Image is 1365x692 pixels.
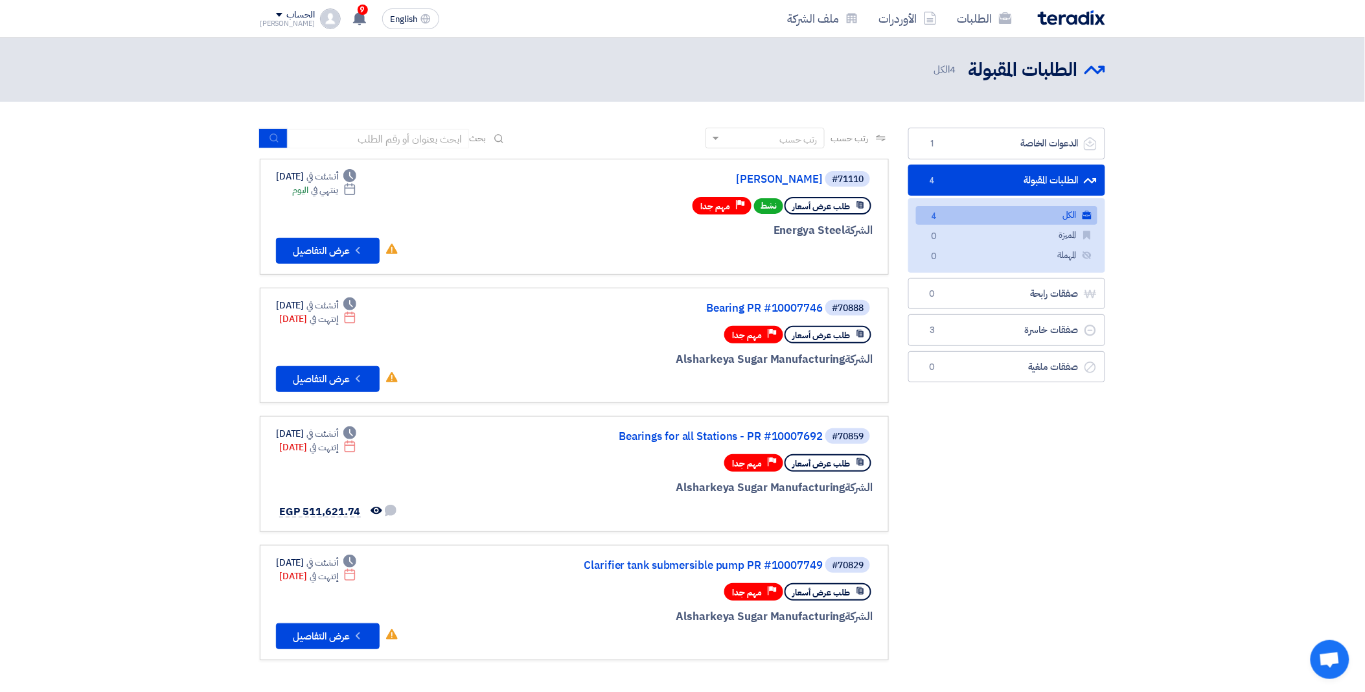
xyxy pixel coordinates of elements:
span: ينتهي في [311,183,338,197]
span: 4 [924,174,940,187]
button: عرض التفاصيل [276,238,380,264]
span: الشركة [845,351,873,367]
span: 9 [358,5,368,15]
span: 0 [926,250,942,264]
a: المميزة [916,226,1097,245]
div: #70859 [832,432,864,441]
span: 4 [926,210,942,224]
span: مهم جدا [732,329,762,341]
span: طلب عرض أسعار [792,329,850,341]
div: Energya Steel [561,222,873,239]
div: [DATE] [276,170,356,183]
img: profile_test.png [320,8,341,29]
div: #70888 [832,304,864,313]
a: Bearings for all Stations - PR #10007692 [564,431,823,443]
a: الطلبات [947,3,1022,34]
span: إنتهت في [310,570,338,583]
div: #70829 [832,561,864,570]
span: 0 [926,230,942,244]
a: ملف الشركة [777,3,869,34]
div: [DATE] [279,441,356,454]
div: اليوم [292,183,356,197]
a: الكل [916,206,1097,225]
span: 3 [924,324,940,337]
span: أنشئت في [306,556,338,570]
span: رتب حسب [831,132,868,145]
a: Bearing PR #10007746 [564,303,823,314]
div: Alsharkeya Sugar Manufacturing [561,479,873,496]
span: أنشئت في [306,299,338,312]
div: [PERSON_NAME] [260,20,315,27]
div: رتب حسب [780,133,818,146]
span: 0 [924,288,940,301]
div: [DATE] [279,570,356,583]
span: طلب عرض أسعار [792,586,850,599]
div: الحساب [286,10,314,21]
a: الدعوات الخاصة1 [908,128,1105,159]
a: صفقات رابحة0 [908,278,1105,310]
span: English [391,15,418,24]
div: #71110 [832,175,864,184]
span: 4 [950,62,956,76]
a: صفقات ملغية0 [908,351,1105,383]
div: [DATE] [276,427,356,441]
div: [DATE] [276,299,356,312]
span: إنتهت في [310,312,338,326]
img: Teradix logo [1038,10,1105,25]
span: أنشئت في [306,170,338,183]
button: عرض التفاصيل [276,366,380,392]
span: مهم جدا [732,586,762,599]
span: مهم جدا [700,200,730,213]
div: Alsharkeya Sugar Manufacturing [561,351,873,368]
a: صفقات خاسرة3 [908,314,1105,346]
input: ابحث بعنوان أو رقم الطلب [288,129,469,148]
a: الطلبات المقبولة4 [908,165,1105,196]
button: English [382,8,439,29]
div: [DATE] [279,312,356,326]
span: الشركة [845,479,873,496]
button: عرض التفاصيل [276,623,380,649]
span: طلب عرض أسعار [792,200,850,213]
span: بحث [469,132,486,145]
a: المهملة [916,246,1097,265]
span: الكل [934,62,958,77]
span: الشركة [845,608,873,625]
a: الأوردرات [869,3,947,34]
span: أنشئت في [306,427,338,441]
div: [DATE] [276,556,356,570]
span: 1 [924,137,940,150]
span: طلب عرض أسعار [792,457,850,470]
a: Clarifier tank submersible pump PR #10007749 [564,560,823,571]
span: إنتهت في [310,441,338,454]
span: الشركة [845,222,873,238]
span: 0 [924,361,940,374]
a: [PERSON_NAME] [564,174,823,185]
span: EGP 511,621.74 [279,504,361,520]
h2: الطلبات المقبولة [969,58,1078,83]
span: مهم جدا [732,457,762,470]
div: Alsharkeya Sugar Manufacturing [561,608,873,625]
a: Open chat [1311,640,1349,679]
span: نشط [754,198,783,214]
